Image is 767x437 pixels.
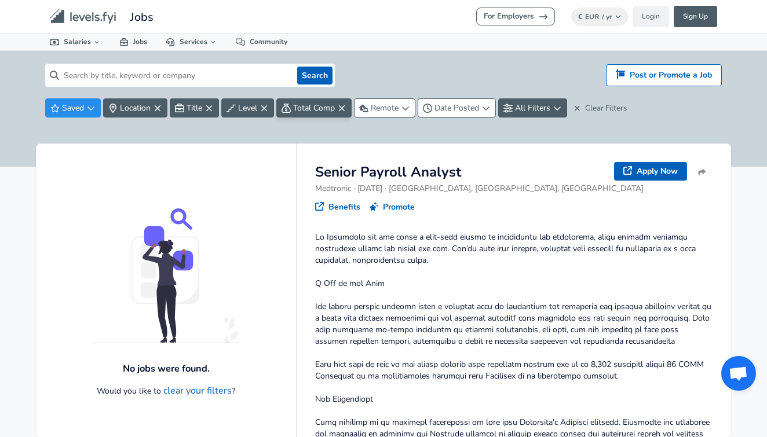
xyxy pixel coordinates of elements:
[606,64,722,86] a: Post or Promote a Job
[692,162,713,183] button: Share
[123,362,210,375] h3: No jobs were found.
[585,12,599,21] span: EUR
[434,102,479,113] span: Date Posted
[110,34,156,50] a: Jobs
[602,12,612,21] span: / yr
[721,356,756,391] div: Open chat
[103,98,167,117] button: Location
[120,102,151,113] span: Location
[45,98,101,117] button: Saved
[515,102,550,113] span: All Filters
[354,98,415,117] button: Remote
[276,98,352,117] button: Total Comp
[293,102,335,113] span: Total Comp
[238,102,257,113] span: Level
[97,384,235,397] p: Would you like to ?
[476,8,555,25] a: For Employers
[221,98,274,117] button: Level
[371,102,399,113] span: Remote
[569,98,631,118] button: Clear Filters
[187,102,202,113] span: Title
[156,34,227,50] a: Services
[170,98,219,117] button: Title
[614,162,687,181] a: Apply Now
[36,5,731,28] nav: primary
[315,162,609,182] h1: Senior Payroll Analyst
[674,6,717,27] a: Sign Up
[41,34,110,50] a: Salaries
[163,384,232,397] button: clear your filters
[498,98,567,117] button: All Filters
[578,12,582,21] span: €
[62,102,84,113] span: Saved
[370,201,415,213] a: Promote
[315,183,713,194] p: Medtronic · [DATE] · [GEOGRAPHIC_DATA], [GEOGRAPHIC_DATA], [GEOGRAPHIC_DATA]
[571,8,629,26] button: €EUR/ yr
[94,208,239,343] img: svg+xml;base64,PHN2ZyB4bWxucz0iaHR0cDovL3d3dy53My5vcmcvMjAwMC9zdmciIHdpZHRoPSI1NTIuODEwMjMiIGhlaW...
[227,34,297,50] a: Community
[418,98,496,117] button: Date Posted
[59,64,293,87] input: Search by title, keyword or company
[633,6,669,27] a: Login
[297,67,333,85] button: Search
[315,201,360,213] a: Benefits
[130,7,154,26] span: Jobs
